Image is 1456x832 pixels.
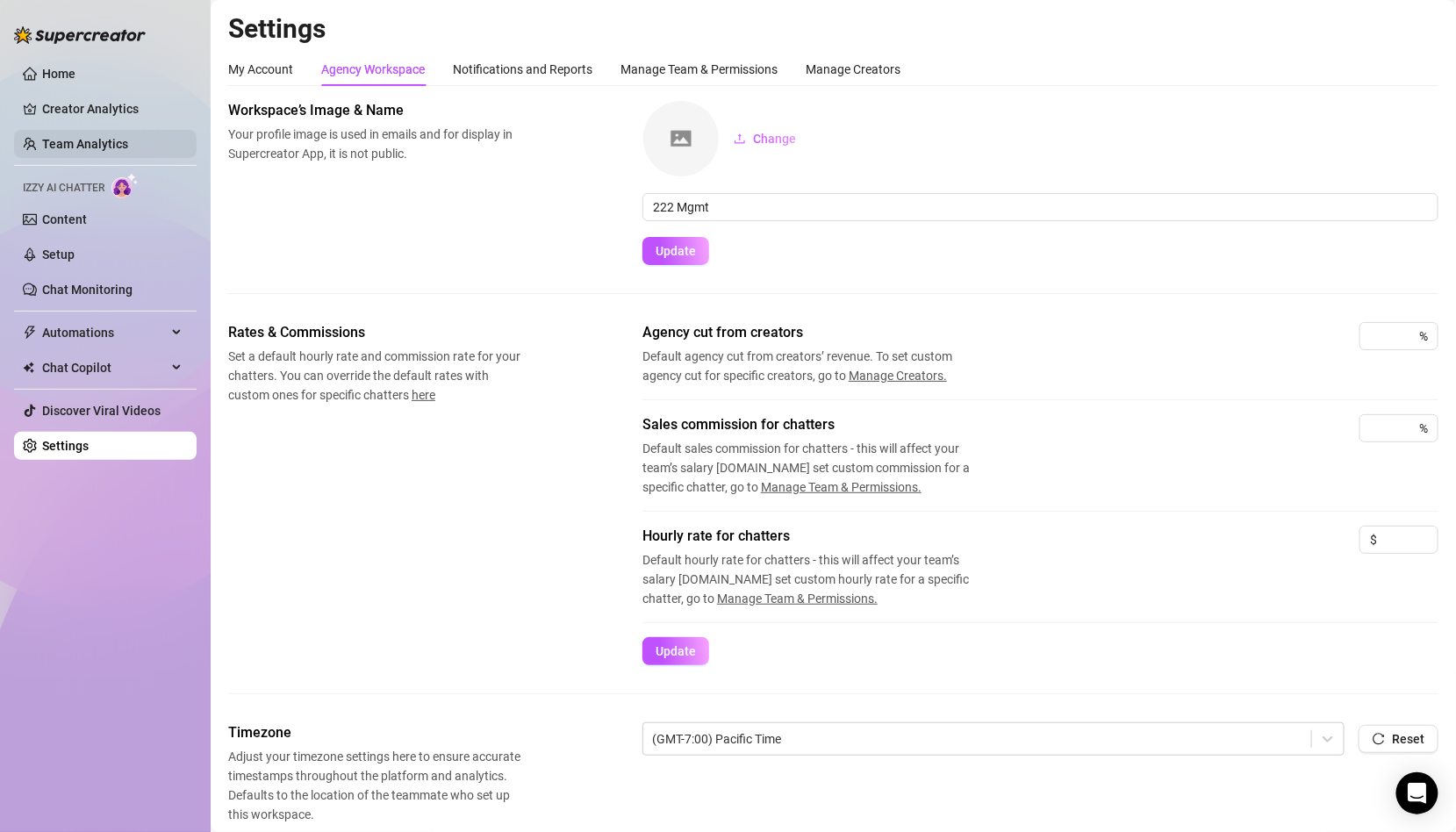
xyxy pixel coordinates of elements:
[42,137,128,151] a: Team Analytics
[642,637,709,665] button: Update
[412,388,435,402] span: here
[642,193,1438,221] input: Enter name
[806,60,900,79] div: Manage Creators
[228,125,523,163] span: Your profile image is used in emails and for display in Supercreator App, it is not public.
[453,60,592,79] div: Notifications and Reports
[643,101,719,176] img: square-placeholder.png
[761,480,922,494] span: Manage Team & Permissions.
[642,322,993,343] span: Agency cut from creators
[23,362,34,374] img: Chat Copilot
[42,95,183,123] a: Creator Analytics
[1359,725,1438,753] button: Reset
[734,133,746,145] span: upload
[642,347,993,385] span: Default agency cut from creators’ revenue. To set custom agency cut for specific creators, go to
[642,439,993,497] span: Default sales commission for chatters - this will affect your team’s salary [DOMAIN_NAME] set cus...
[642,414,993,435] span: Sales commission for chatters
[111,173,139,198] img: AI Chatter
[720,125,810,153] button: Change
[620,60,778,79] div: Manage Team & Permissions
[23,326,37,340] span: thunderbolt
[228,60,293,79] div: My Account
[228,100,523,121] span: Workspace’s Image & Name
[23,180,104,197] span: Izzy AI Chatter
[1392,732,1424,746] span: Reset
[753,132,796,146] span: Change
[42,247,75,262] a: Setup
[321,60,425,79] div: Agency Workspace
[228,747,523,824] span: Adjust your timezone settings here to ensure accurate timestamps throughout the platform and anal...
[42,404,161,418] a: Discover Viral Videos
[228,347,523,405] span: Set a default hourly rate and commission rate for your chatters. You can override the default rat...
[42,283,133,297] a: Chat Monitoring
[1373,733,1385,745] span: reload
[14,26,146,44] img: logo-BBDzfeDw.svg
[717,592,878,606] span: Manage Team & Permissions.
[42,67,75,81] a: Home
[656,644,696,658] span: Update
[228,12,1438,46] h2: Settings
[1396,772,1438,814] div: Open Intercom Messenger
[228,722,523,743] span: Timezone
[642,526,993,547] span: Hourly rate for chatters
[849,369,947,383] span: Manage Creators.
[656,244,696,258] span: Update
[42,439,89,453] a: Settings
[228,322,523,343] span: Rates & Commissions
[42,212,87,226] a: Content
[42,354,167,382] span: Chat Copilot
[642,550,993,608] span: Default hourly rate for chatters - this will affect your team’s salary [DOMAIN_NAME] set custom h...
[42,319,167,347] span: Automations
[642,237,709,265] button: Update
